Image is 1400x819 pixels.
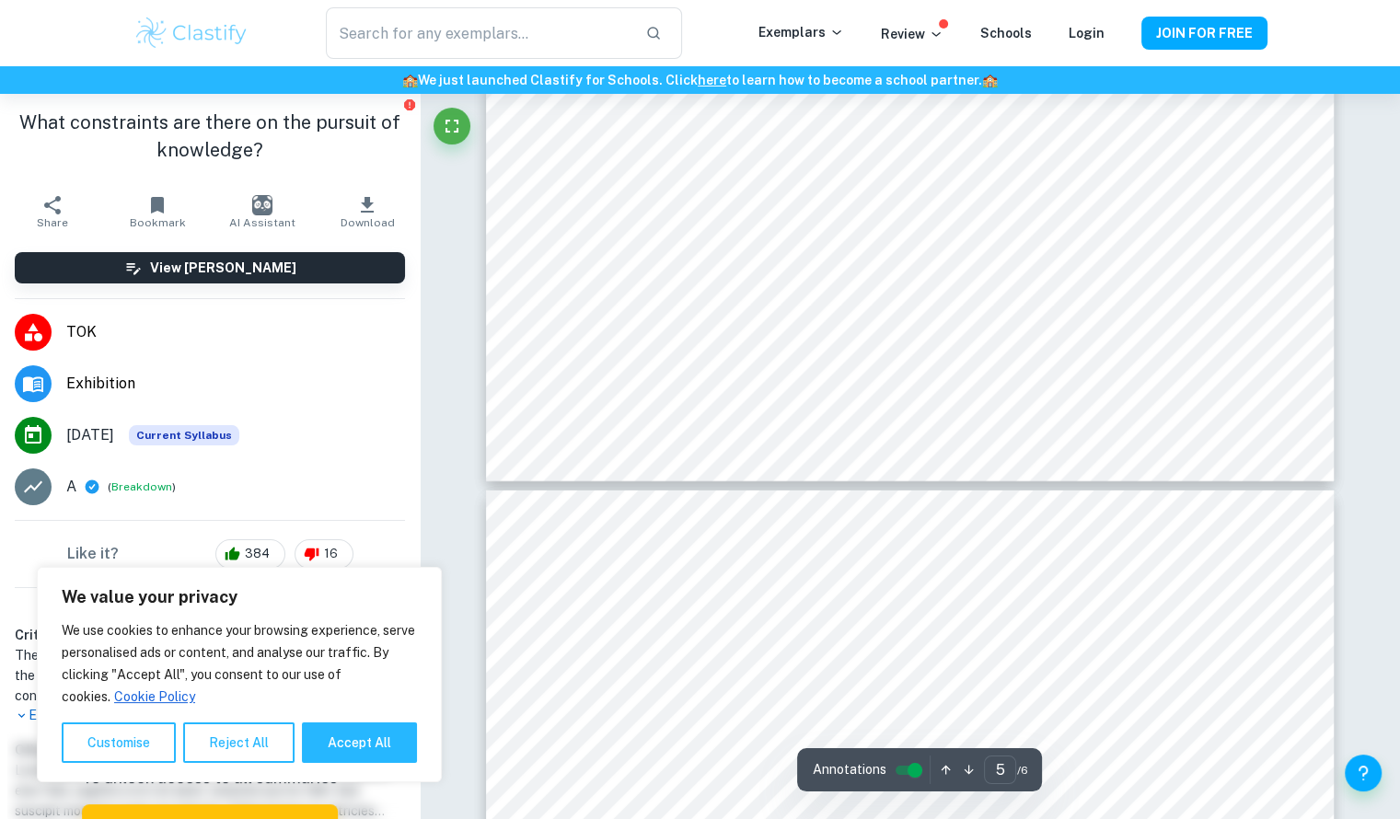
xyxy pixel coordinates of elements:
[434,108,470,144] button: Fullscreen
[37,216,68,229] span: Share
[15,625,405,645] h6: Criterion A [ 9 / 10 ]:
[881,24,943,44] p: Review
[4,70,1396,90] h6: We just launched Clastify for Schools. Click to learn how to become a school partner.
[133,15,250,52] img: Clastify logo
[326,7,630,59] input: Search for any exemplars...
[66,373,405,395] span: Exhibition
[1141,17,1267,50] button: JOIN FOR FREE
[15,645,405,706] h1: The student’s work is based on one of the 35 Prompts released by the IBO for the examination sess...
[66,321,405,343] span: TOK
[315,186,420,237] button: Download
[7,595,412,617] h6: Examiner's summary
[812,760,885,779] span: Annotations
[302,722,417,763] button: Accept All
[235,545,280,563] span: 384
[402,73,418,87] span: 🏫
[130,216,186,229] span: Bookmark
[105,186,210,237] button: Bookmark
[62,586,417,608] p: We value your privacy
[15,109,405,164] h1: What constraints are there on the pursuit of knowledge?
[113,688,196,705] a: Cookie Policy
[341,216,395,229] span: Download
[15,252,405,283] button: View [PERSON_NAME]
[1345,755,1382,791] button: Help and Feedback
[62,619,417,708] p: We use cookies to enhance your browsing experience, serve personalised ads or content, and analys...
[295,539,353,569] div: 16
[215,539,285,569] div: 384
[150,258,296,278] h6: View [PERSON_NAME]
[252,195,272,215] img: AI Assistant
[183,722,295,763] button: Reject All
[37,567,442,782] div: We value your privacy
[1016,762,1027,779] span: / 6
[62,722,176,763] button: Customise
[67,543,119,565] h6: Like it?
[229,216,295,229] span: AI Assistant
[1069,26,1105,40] a: Login
[982,73,998,87] span: 🏫
[15,706,405,725] p: Expand
[66,476,76,498] p: A
[210,186,315,237] button: AI Assistant
[108,479,176,496] span: ( )
[314,545,348,563] span: 16
[980,26,1032,40] a: Schools
[129,425,239,445] span: Current Syllabus
[698,73,726,87] a: here
[402,98,416,111] button: Report issue
[66,424,114,446] span: [DATE]
[129,425,239,445] div: This exemplar is based on the current syllabus. Feel free to refer to it for inspiration/ideas wh...
[111,479,172,495] button: Breakdown
[758,22,844,42] p: Exemplars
